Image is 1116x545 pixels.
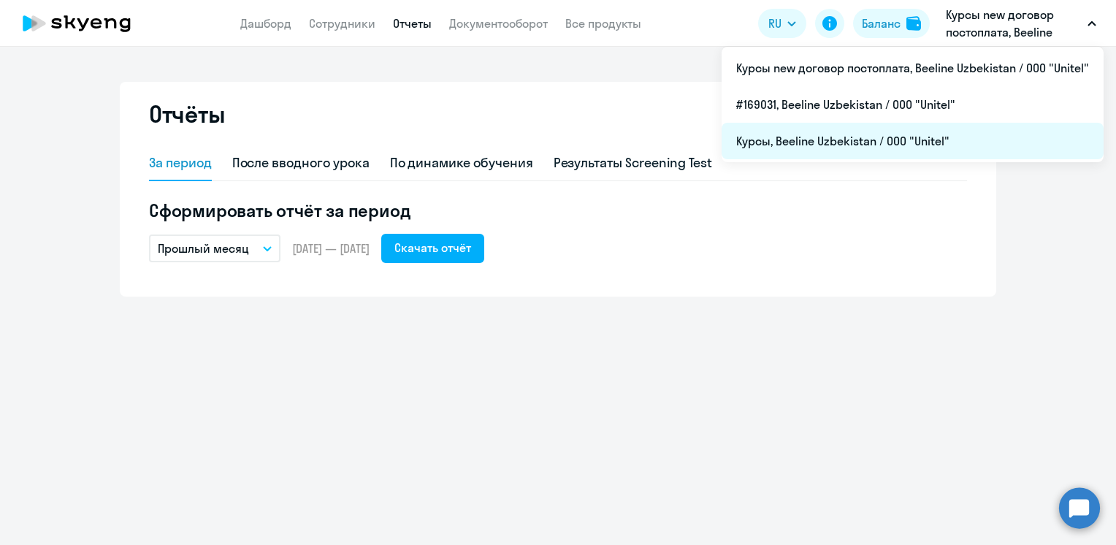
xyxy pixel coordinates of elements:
div: После вводного урока [232,153,370,172]
button: Скачать отчёт [381,234,484,263]
a: Сотрудники [309,16,375,31]
div: По динамике обучения [390,153,533,172]
a: Отчеты [393,16,432,31]
button: Курсы new договор постоплата, Beeline Uzbekistan / ООО "Unitel" [939,6,1104,41]
button: Балансbalance [853,9,930,38]
img: balance [906,16,921,31]
button: Прошлый месяц [149,235,280,262]
ul: RU [722,47,1104,162]
span: [DATE] — [DATE] [292,240,370,256]
a: Документооборот [449,16,548,31]
div: Результаты Screening Test [554,153,713,172]
h5: Сформировать отчёт за период [149,199,967,222]
button: RU [758,9,806,38]
div: Скачать отчёт [394,239,471,256]
div: За период [149,153,212,172]
a: Все продукты [565,16,641,31]
p: Курсы new договор постоплата, Beeline Uzbekistan / ООО "Unitel" [946,6,1082,41]
h2: Отчёты [149,99,225,129]
p: Прошлый месяц [158,240,249,257]
div: Баланс [862,15,901,32]
a: Дашборд [240,16,291,31]
span: RU [768,15,781,32]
